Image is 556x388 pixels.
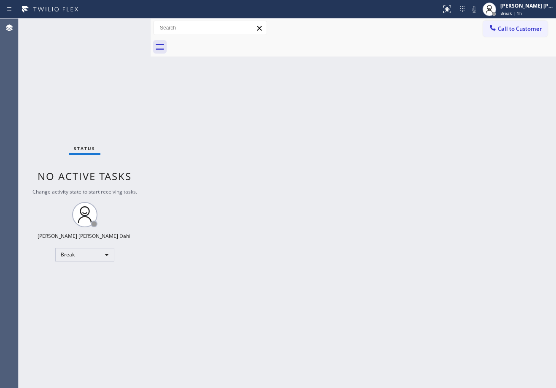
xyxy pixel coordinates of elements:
div: Break [55,248,114,261]
button: Mute [468,3,480,15]
span: Break | 1h [500,10,522,16]
span: Status [74,145,95,151]
span: No active tasks [38,169,132,183]
span: Change activity state to start receiving tasks. [32,188,137,195]
span: Call to Customer [498,25,542,32]
button: Call to Customer [483,21,548,37]
div: [PERSON_NAME] [PERSON_NAME] Dahil [38,232,132,240]
div: [PERSON_NAME] [PERSON_NAME] Dahil [500,2,553,9]
input: Search [154,21,267,35]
